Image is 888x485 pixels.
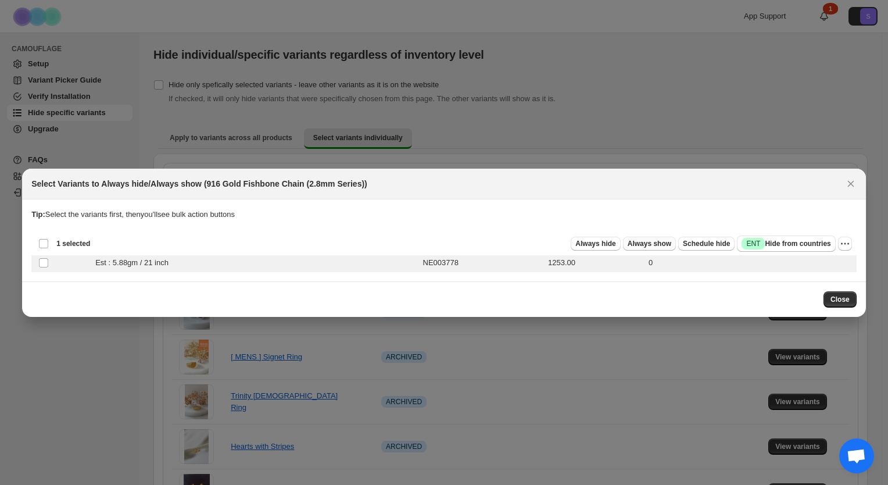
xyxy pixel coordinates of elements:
[420,253,545,272] td: NE003778
[31,209,857,220] p: Select the variants first, then you'll see bulk action buttons
[95,257,175,269] span: Est : 5.88gm / 21 inch
[645,253,857,272] td: 0
[31,210,45,219] strong: Tip:
[31,178,367,190] h2: Select Variants to Always hide/Always show (916 Gold Fishbone Chain (2.8mm Series))
[683,239,730,248] span: Schedule hide
[839,438,874,473] div: Open chat
[742,238,830,249] span: Hide from countries
[746,239,760,248] span: ENT
[575,239,615,248] span: Always hide
[838,237,852,251] button: More actions
[843,176,859,192] button: Close
[623,237,676,251] button: Always show
[56,239,90,248] span: 1 selected
[830,295,850,304] span: Close
[823,291,857,308] button: Close
[678,237,735,251] button: Schedule hide
[545,253,645,272] td: 1253.00
[628,239,671,248] span: Always show
[571,237,620,251] button: Always hide
[737,236,835,252] button: SuccessENTHide from countries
